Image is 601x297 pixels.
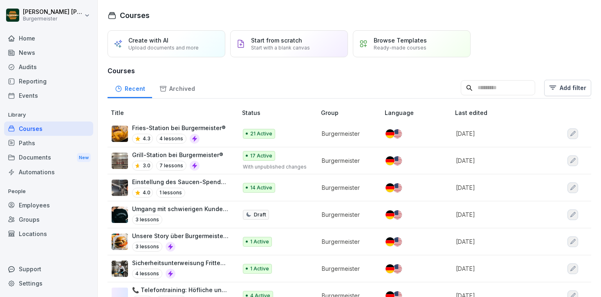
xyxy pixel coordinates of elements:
p: Draft [254,211,266,218]
p: Umgang mit schwierigen Kunden bei Burgermeister® [132,205,229,213]
img: yk83gqu5jn5gw35qhtj3mpve.png [112,234,128,250]
img: us.svg [393,129,402,138]
p: Einstellung des Saucen-Spenders bei Burgermeister® [132,178,229,186]
p: Grill-Station bei Burgermeister® [132,151,223,159]
p: Browse Templates [374,37,427,44]
p: Burgermeister [23,16,83,22]
img: ef4vp5hzwwekud6oh6ceosv8.png [112,153,128,169]
a: Employees [4,198,93,212]
p: Start from scratch [251,37,302,44]
p: [DATE] [456,183,546,192]
a: Events [4,88,93,103]
p: 3 lessons [132,215,162,225]
img: x32dz0k9zd8ripspd966jmg8.png [112,180,128,196]
div: Support [4,262,93,276]
p: 4.3 [143,135,150,142]
img: us.svg [393,237,402,246]
p: Create with AI [128,37,168,44]
p: Burgermeister [322,156,372,165]
a: Reporting [4,74,93,88]
a: Courses [4,122,93,136]
p: [DATE] [456,210,546,219]
p: Burgermeister [322,129,372,138]
button: Add filter [544,80,591,96]
a: Groups [4,212,93,227]
a: Paths [4,136,93,150]
p: 7 lessons [156,161,186,171]
p: [DATE] [456,129,546,138]
a: Automations [4,165,93,179]
p: Ready-made courses [374,45,426,51]
div: New [77,153,91,162]
img: cyw7euxthr01jl901fqmxt0x.png [112,207,128,223]
p: Title [111,108,239,117]
p: People [4,185,93,198]
p: [DATE] [456,264,546,273]
a: Locations [4,227,93,241]
p: Library [4,108,93,122]
p: 1 lessons [156,188,185,198]
p: 3 lessons [132,242,162,252]
p: Start with a blank canvas [251,45,310,51]
img: f8nsb2zppzm2l97o7hbbwwyn.png [112,261,128,277]
img: de.svg [386,156,395,165]
a: Home [4,31,93,45]
p: Unsere Story über Burgermeister® [132,232,229,240]
p: 17 Active [250,152,272,160]
p: Burgermeister [322,210,372,219]
a: Audits [4,60,93,74]
p: Group [321,108,381,117]
a: Archived [152,77,202,98]
p: Last edited [455,108,556,117]
p: 1 Active [250,265,269,272]
p: 4 lessons [132,269,162,279]
p: 21 Active [250,130,272,137]
p: Burgermeister [322,264,372,273]
p: Burgermeister [322,183,372,192]
img: de.svg [386,129,395,138]
img: us.svg [393,156,402,165]
h3: Courses [108,66,591,76]
a: DocumentsNew [4,150,93,165]
p: Upload documents and more [128,45,199,51]
p: 14 Active [250,184,272,191]
p: 📞 Telefontraining: Höfliche und lösungsorientierte Kommunikation [132,286,229,294]
p: 4.0 [143,189,150,196]
p: Burgermeister [322,237,372,246]
p: [DATE] [456,237,546,246]
p: [PERSON_NAME] [PERSON_NAME] [PERSON_NAME] [23,9,83,16]
p: 1 Active [250,238,269,245]
p: Status [242,108,318,117]
p: 3.0 [143,162,150,169]
img: iocl1dpi51biw7n1b1js4k54.png [112,126,128,142]
img: us.svg [393,210,402,219]
h1: Courses [120,10,150,21]
img: de.svg [386,183,395,192]
p: [DATE] [456,156,546,165]
img: de.svg [386,210,395,219]
p: With unpublished changes [243,163,308,171]
img: de.svg [386,264,395,273]
p: Language [385,108,452,117]
a: Recent [108,77,152,98]
p: 4 lessons [156,134,186,144]
p: Fries-Station bei Burgermeister® [132,124,226,132]
img: us.svg [393,264,402,273]
img: us.svg [393,183,402,192]
a: Settings [4,276,93,290]
img: de.svg [386,237,395,246]
a: News [4,45,93,60]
